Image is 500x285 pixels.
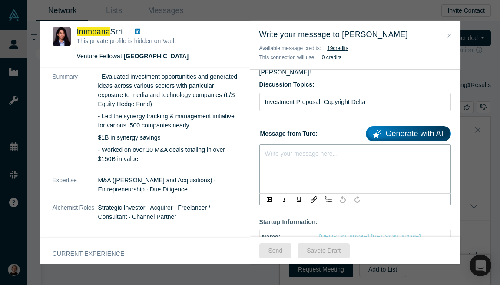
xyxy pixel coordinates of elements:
[298,243,350,258] button: Saveto Draft
[366,126,450,141] a: Generate with AI
[259,45,321,51] span: Available message credits:
[98,72,238,109] p: - Evaluated investment opportunities and generated ideas across various sectors with particular e...
[77,37,213,46] p: This private profile is hidden on Vault
[308,195,319,204] div: Link
[259,123,451,141] label: Message from Turo:
[307,195,321,204] div: rdw-link-control
[352,195,363,204] div: Redo
[259,144,451,194] div: rdw-wrapper
[259,29,451,40] h3: Write your message to [PERSON_NAME]
[259,54,316,60] span: This connection will use:
[259,193,451,205] div: rdw-toolbar
[53,176,98,203] dt: Expertise
[321,195,336,204] div: rdw-list-control
[338,195,348,204] div: Undo
[445,31,454,41] button: Close
[327,44,348,53] button: 19credits
[323,195,334,204] div: Unordered
[98,133,238,142] p: $1B in synergy savings
[98,145,238,164] p: - Worked on over 10 M&A deals totaling in over $150B in value
[124,53,189,60] a: [GEOGRAPHIC_DATA]
[53,203,98,231] dt: Alchemist Roles
[259,80,451,89] label: Discussion Topics:
[294,195,305,204] div: Underline
[98,112,238,130] p: - Led the synergy tracking & management initiative for various f500 companies nearly
[279,195,290,204] div: Italic
[98,203,238,221] dd: Strategic Investor · Acquirer · Freelancer / Consultant · Channel Partner
[322,54,341,60] b: 0 credits
[336,195,364,204] div: rdw-history-control
[265,148,445,157] div: rdw-editor
[265,195,275,204] div: Bold
[77,27,110,36] span: Immpana
[53,249,225,258] h3: Current Experience
[98,177,216,193] span: M&A ([PERSON_NAME] and Acquisitions) · Entrepreneurship · Due Diligence
[77,53,189,60] span: Venture Fellow at
[263,195,307,204] div: rdw-inline-control
[53,27,71,46] img: Immpana Srri's Profile Image
[110,27,123,36] span: Srri
[53,72,98,176] dt: Summary
[259,243,292,258] button: Send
